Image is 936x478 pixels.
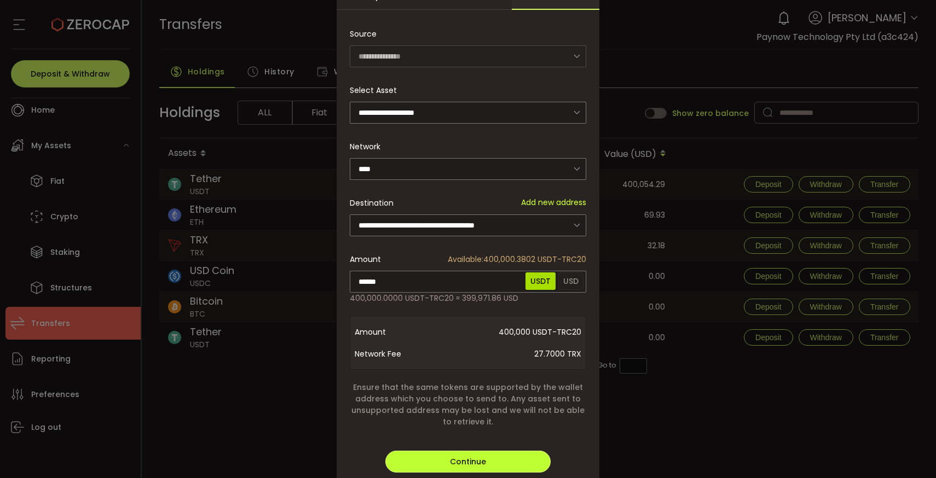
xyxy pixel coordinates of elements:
[350,293,518,304] span: 400,000.0000 USDT-TRC20 ≈ 399,971.86 USD
[355,321,442,343] span: Amount
[350,254,381,265] span: Amount
[350,197,394,208] span: Destination
[350,141,387,152] label: Network
[442,321,581,343] span: 400,000 USDT-TRC20
[350,85,403,96] label: Select Asset
[521,197,586,208] span: Add new address
[448,254,586,265] span: 400,000.3802 USDT-TRC20
[881,425,936,478] iframe: Chat Widget
[350,382,586,428] span: Ensure that the same tokens are supported by the wallet address which you choose to send to. Any ...
[385,451,551,473] button: Continue
[525,272,556,290] span: USDT
[558,272,583,290] span: USD
[355,343,442,365] span: Network Fee
[450,456,486,467] span: Continue
[350,23,377,45] span: Source
[448,254,483,265] span: Available:
[442,343,581,365] span: 27.7000 TRX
